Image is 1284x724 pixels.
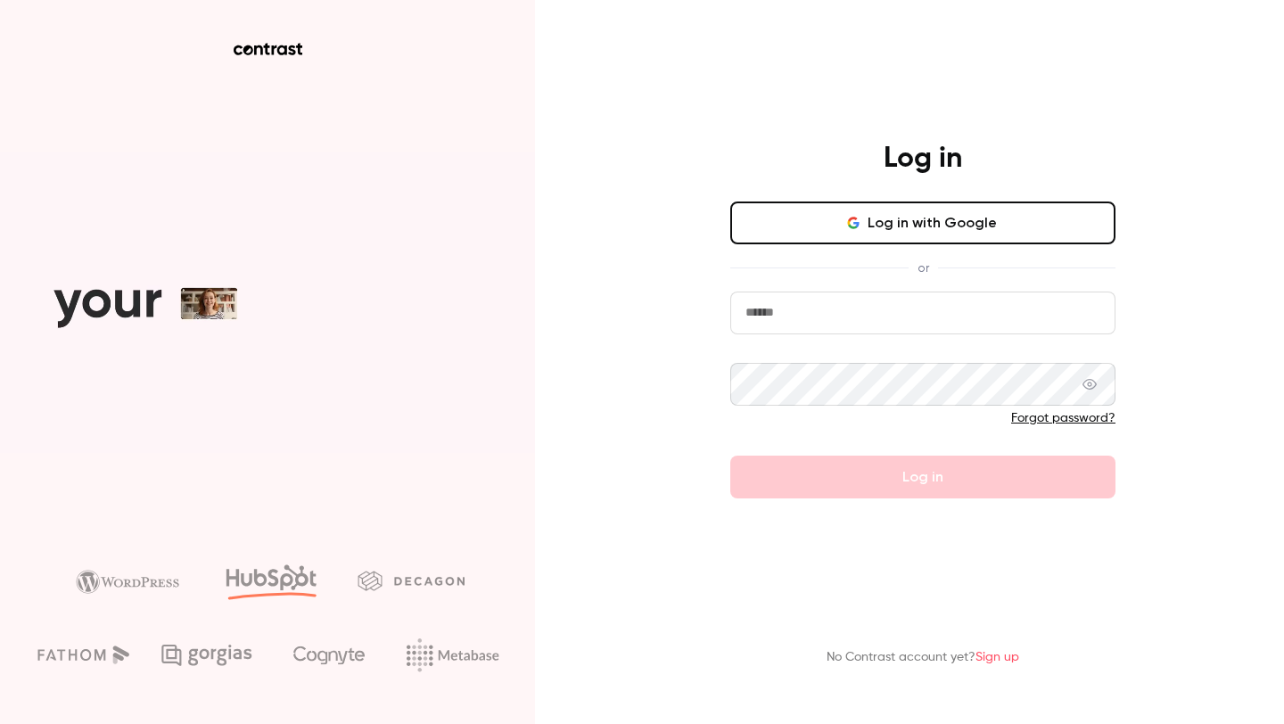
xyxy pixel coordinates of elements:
span: or [909,259,938,277]
button: Log in with Google [730,202,1115,244]
a: Forgot password? [1011,412,1115,424]
img: decagon [358,571,465,590]
a: Sign up [975,651,1019,663]
h4: Log in [884,141,962,177]
p: No Contrast account yet? [827,648,1019,667]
